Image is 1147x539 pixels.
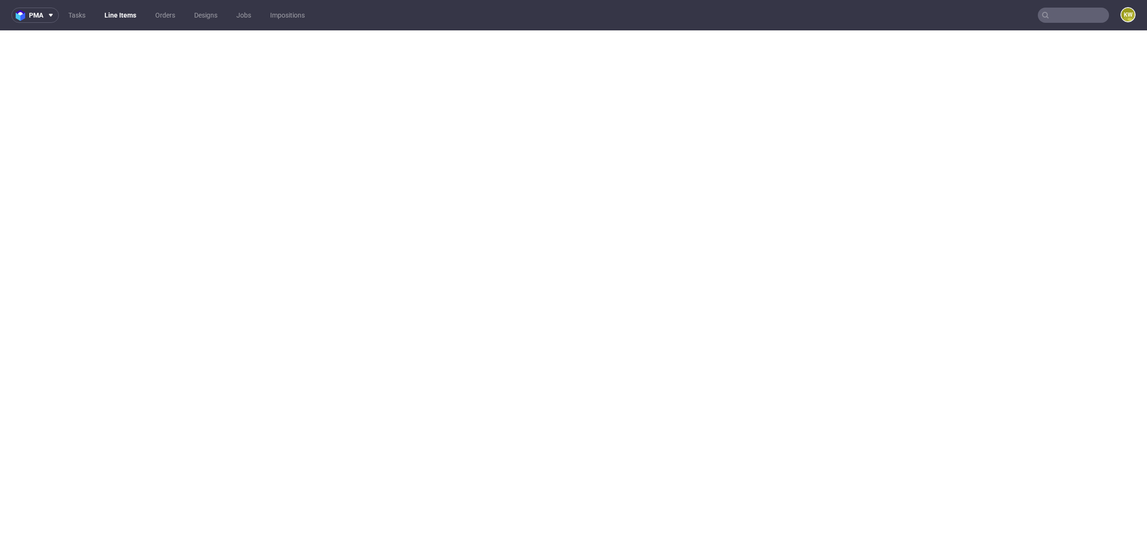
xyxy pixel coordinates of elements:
span: pma [29,12,43,19]
a: Jobs [231,8,257,23]
a: Tasks [63,8,91,23]
a: Line Items [99,8,142,23]
a: Impositions [264,8,310,23]
a: Orders [150,8,181,23]
figcaption: KW [1121,8,1135,21]
a: Designs [188,8,223,23]
img: logo [16,10,29,21]
button: pma [11,8,59,23]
